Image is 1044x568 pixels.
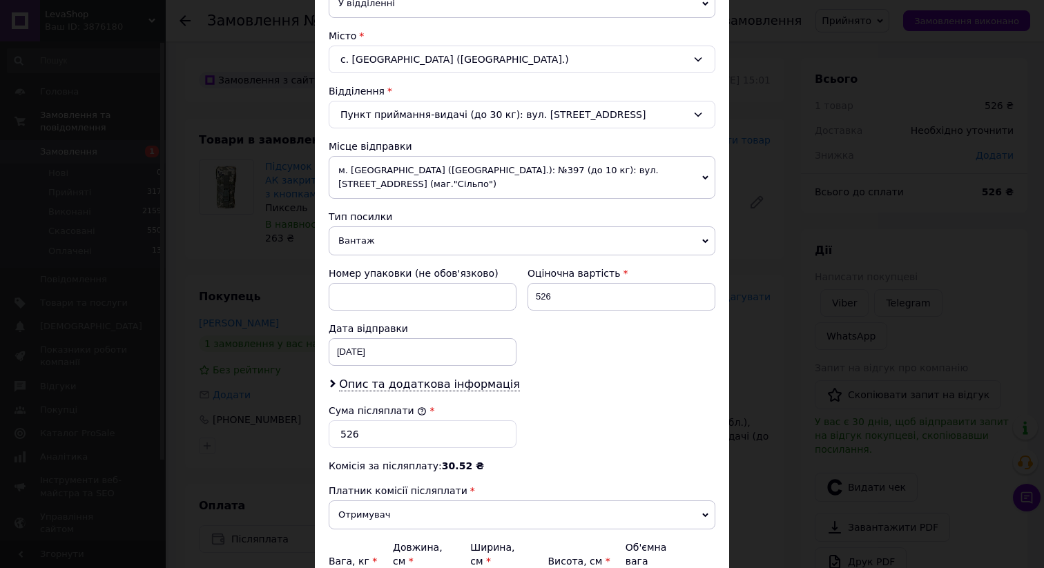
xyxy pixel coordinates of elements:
span: Опис та додаткова інформація [339,378,520,391]
div: Об'ємна вага [626,540,692,568]
label: Довжина, см [393,542,443,567]
label: Ширина, см [470,542,514,567]
div: Номер упаковки (не обов'язково) [329,266,516,280]
div: Місто [329,29,715,43]
div: Пункт приймання-видачі (до 30 кг): вул. [STREET_ADDRESS] [329,101,715,128]
span: м. [GEOGRAPHIC_DATA] ([GEOGRAPHIC_DATA].): №397 (до 10 кг): вул. [STREET_ADDRESS] (маг."Сільпо") [329,156,715,199]
div: с. [GEOGRAPHIC_DATA] ([GEOGRAPHIC_DATA].) [329,46,715,73]
span: Отримувач [329,500,715,529]
div: Оціночна вартість [528,266,715,280]
span: 30.52 ₴ [442,460,484,471]
label: Сума післяплати [329,405,427,416]
div: Відділення [329,84,715,98]
span: Місце відправки [329,141,412,152]
div: Дата відправки [329,322,516,335]
div: Комісія за післяплату: [329,459,715,473]
span: Тип посилки [329,211,392,222]
label: Вага, кг [329,556,377,567]
label: Висота, см [548,556,610,567]
span: Вантаж [329,226,715,255]
span: Платник комісії післяплати [329,485,467,496]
